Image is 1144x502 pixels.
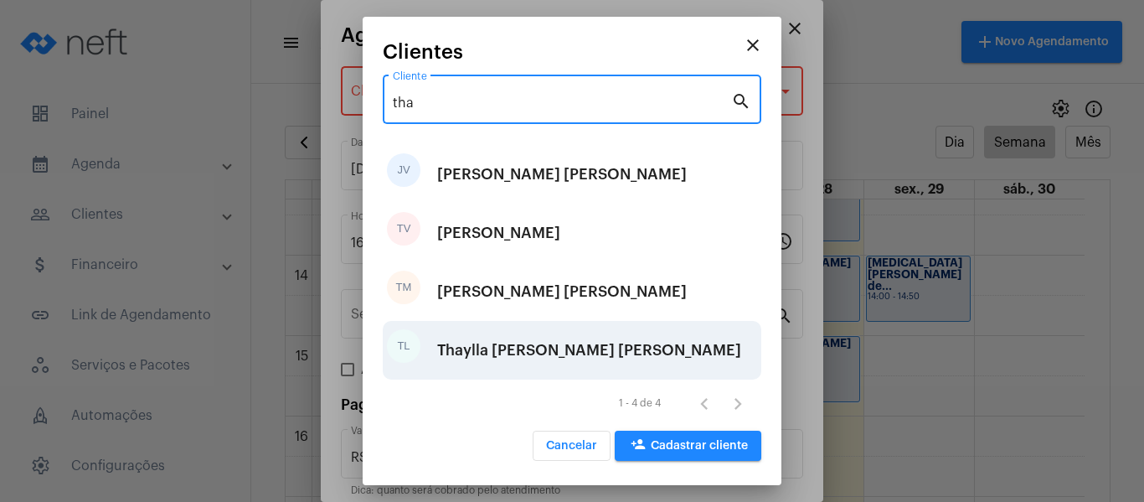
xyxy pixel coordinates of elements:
div: [PERSON_NAME] [PERSON_NAME] [437,149,687,199]
mat-icon: search [731,91,751,111]
span: Clientes [383,41,463,63]
div: TM [387,271,420,304]
button: Próxima página [721,386,755,420]
button: Cancelar [533,431,611,461]
div: [PERSON_NAME] [PERSON_NAME] [437,267,687,317]
div: TV [387,212,420,246]
button: Cadastrar cliente [615,431,761,461]
div: 1 - 4 de 4 [619,398,661,409]
mat-icon: close [743,35,763,55]
button: Página anterior [688,386,721,420]
div: Thaylla [PERSON_NAME] [PERSON_NAME] [437,325,741,375]
div: [PERSON_NAME] [437,208,560,258]
div: TL [387,329,420,363]
span: Cancelar [546,440,597,452]
div: JV [387,153,420,187]
mat-icon: person_add [628,437,648,457]
input: Pesquisar cliente [393,96,731,111]
span: Cadastrar cliente [628,440,748,452]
